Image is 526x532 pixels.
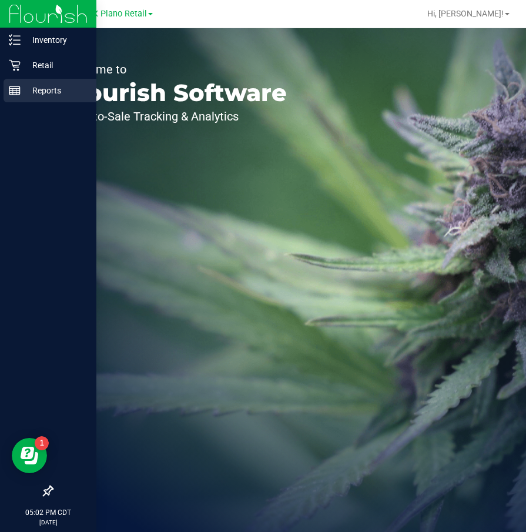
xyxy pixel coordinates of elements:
p: 05:02 PM CDT [5,507,91,518]
inline-svg: Reports [9,85,21,96]
p: Reports [21,83,91,98]
p: Inventory [21,33,91,47]
iframe: Resource center [12,438,47,473]
p: Welcome to [63,63,287,75]
inline-svg: Retail [9,59,21,71]
p: Retail [21,58,91,72]
iframe: Resource center unread badge [35,436,49,450]
span: Hi, [PERSON_NAME]! [427,9,504,18]
p: [DATE] [5,518,91,527]
inline-svg: Inventory [9,34,21,46]
p: Seed-to-Sale Tracking & Analytics [63,111,287,122]
span: TX Plano Retail [88,9,147,19]
p: Flourish Software [63,81,287,105]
